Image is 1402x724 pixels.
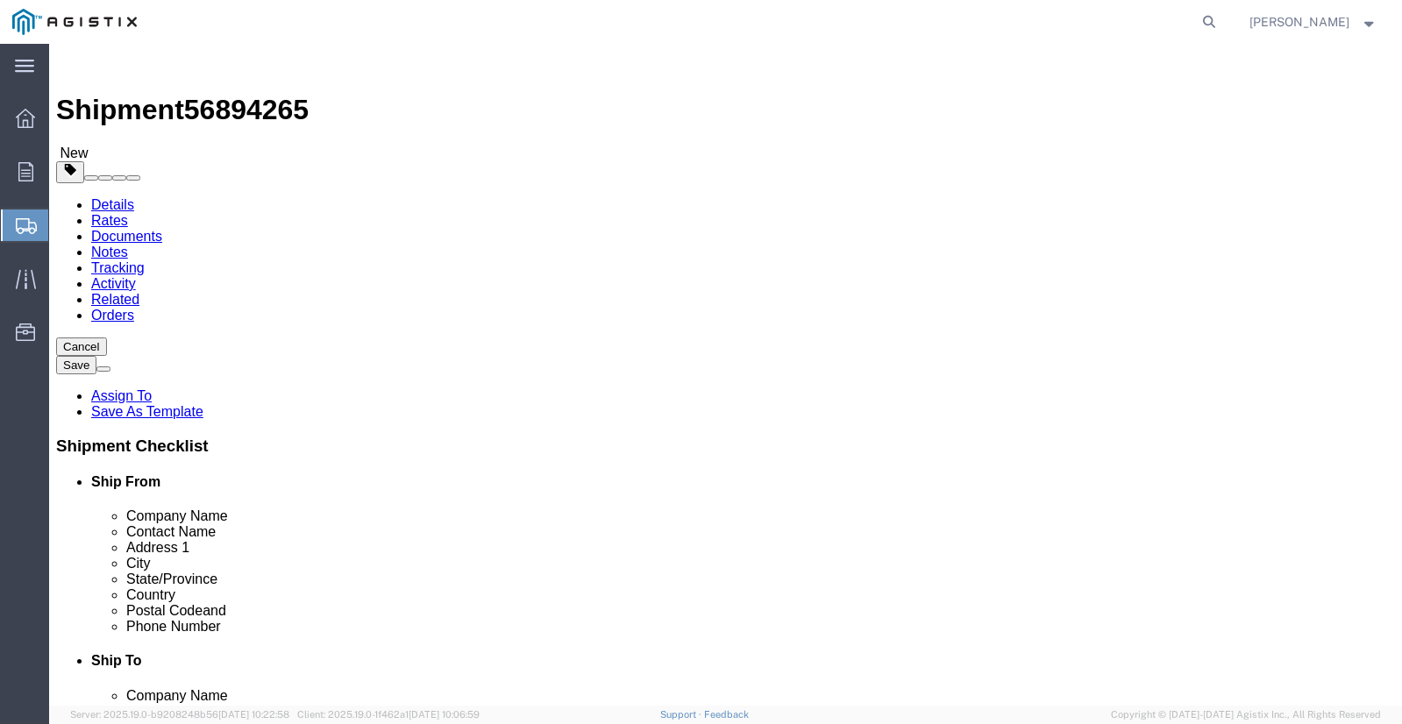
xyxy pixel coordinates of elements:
[297,709,480,720] span: Client: 2025.19.0-1f462a1
[70,709,289,720] span: Server: 2025.19.0-b9208248b56
[660,709,704,720] a: Support
[704,709,749,720] a: Feedback
[1111,707,1381,722] span: Copyright © [DATE]-[DATE] Agistix Inc., All Rights Reserved
[1249,12,1349,32] span: Estela Hernandez
[12,9,137,35] img: logo
[1249,11,1378,32] button: [PERSON_NAME]
[218,709,289,720] span: [DATE] 10:22:58
[409,709,480,720] span: [DATE] 10:06:59
[49,44,1402,706] iframe: FS Legacy Container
